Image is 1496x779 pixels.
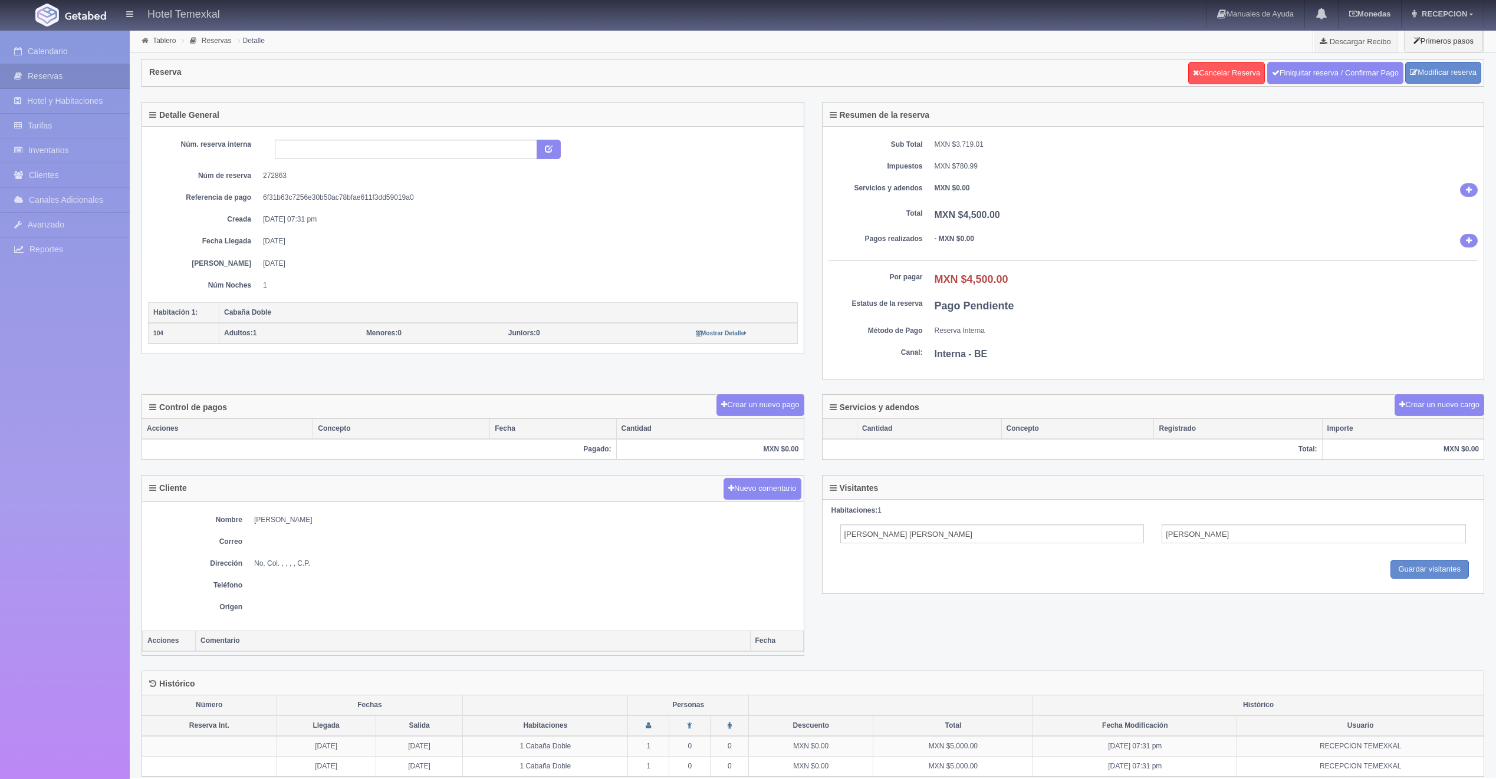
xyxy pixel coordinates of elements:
[263,259,789,269] dd: [DATE]
[1313,29,1398,53] a: Descargar Recibo
[1390,560,1469,579] input: Guardar visitantes
[830,484,879,493] h4: Visitantes
[1267,62,1403,84] a: Finiquitar reserva / Confirmar Pago
[1237,715,1484,736] th: Usuario
[1033,715,1237,736] th: Fecha Modificación
[750,631,803,651] th: Fecha
[157,236,251,246] dt: Fecha Llegada
[463,757,628,777] td: 1 Cabaña Doble
[828,348,923,358] dt: Canal:
[935,349,988,359] b: Interna - BE
[935,235,974,243] b: - MXN $0.00
[828,140,923,150] dt: Sub Total
[711,736,749,757] td: 0
[1349,9,1390,18] b: Monedas
[828,272,923,282] dt: Por pagar
[669,757,711,777] td: 0
[696,329,747,337] a: Mostrar Detalle
[202,37,232,45] a: Reservas
[749,715,873,736] th: Descuento
[142,439,616,460] th: Pagado:
[142,419,313,439] th: Acciones
[628,695,749,715] th: Personas
[313,419,490,439] th: Concepto
[149,679,195,688] h4: Histórico
[1237,757,1484,777] td: RECEPCION TEMEXKAL
[153,308,198,316] b: Habitación 1:
[263,236,789,246] dd: [DATE]
[366,329,402,337] span: 0
[277,736,376,757] td: [DATE]
[828,234,923,244] dt: Pagos realizados
[376,715,463,736] th: Salida
[263,214,789,225] dd: [DATE] 07:31 pm
[65,11,106,20] img: Getabed
[1001,419,1154,439] th: Concepto
[1404,29,1483,52] button: Primeros pasos
[149,484,187,493] h4: Cliente
[463,736,628,757] td: 1 Cabaña Doble
[376,757,463,777] td: [DATE]
[1162,524,1466,543] input: Apellidos del Adulto
[840,524,1145,543] input: Nombre del Adulto
[148,602,242,612] dt: Origen
[157,171,251,181] dt: Núm de reserva
[235,35,268,46] li: Detalle
[628,736,669,757] td: 1
[1033,695,1484,715] th: Histórico
[828,209,923,219] dt: Total
[828,183,923,193] dt: Servicios y adendos
[935,140,1478,150] dd: MXN $3,719.01
[153,37,176,45] a: Tablero
[149,403,227,412] h4: Control de pagos
[263,193,789,203] dd: 6f31b63c7256e30b50ac78bfae611f3dd59019a0
[724,478,801,500] button: Nuevo comentario
[1322,419,1484,439] th: Importe
[1237,736,1484,757] td: RECEPCION TEMEXKAL
[277,695,463,715] th: Fechas
[1395,394,1484,416] button: Crear un nuevo cargo
[254,515,798,525] dd: [PERSON_NAME]
[935,273,1008,285] b: MXN $4,500.00
[1154,419,1322,439] th: Registrado
[828,161,923,171] dt: Impuestos
[628,757,669,777] td: 1
[149,68,182,77] h4: Reserva
[157,280,251,291] dt: Núm Noches
[254,559,798,569] dd: No, Col. , , , , C.P.
[828,326,923,336] dt: Método de Pago
[143,631,196,651] th: Acciones
[857,419,1002,439] th: Cantidad
[157,140,251,150] dt: Núm. reserva interna
[749,736,873,757] td: MXN $0.00
[716,394,804,416] button: Crear un nuevo pago
[669,736,711,757] td: 0
[366,329,397,337] strong: Menores:
[508,329,536,337] strong: Juniors:
[148,559,242,569] dt: Dirección
[35,4,59,27] img: Getabed
[149,111,219,120] h4: Detalle General
[935,161,1478,171] dd: MXN $780.99
[157,193,251,203] dt: Referencia de pago
[831,506,1475,516] div: 1
[830,403,919,412] h4: Servicios y adendos
[153,330,163,336] small: 104
[142,695,277,715] th: Número
[616,439,803,460] th: MXN $0.00
[196,631,751,651] th: Comentario
[749,757,873,777] td: MXN $0.00
[1322,439,1484,460] th: MXN $0.00
[490,419,616,439] th: Fecha
[1188,62,1265,84] a: Cancelar Reserva
[263,280,789,291] dd: 1
[873,757,1033,777] td: MXN $5,000.00
[263,171,789,181] dd: 272863
[277,715,376,736] th: Llegada
[1033,757,1237,777] td: [DATE] 07:31 pm
[277,757,376,777] td: [DATE]
[148,515,242,525] dt: Nombre
[873,715,1033,736] th: Total
[508,329,540,337] span: 0
[873,736,1033,757] td: MXN $5,000.00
